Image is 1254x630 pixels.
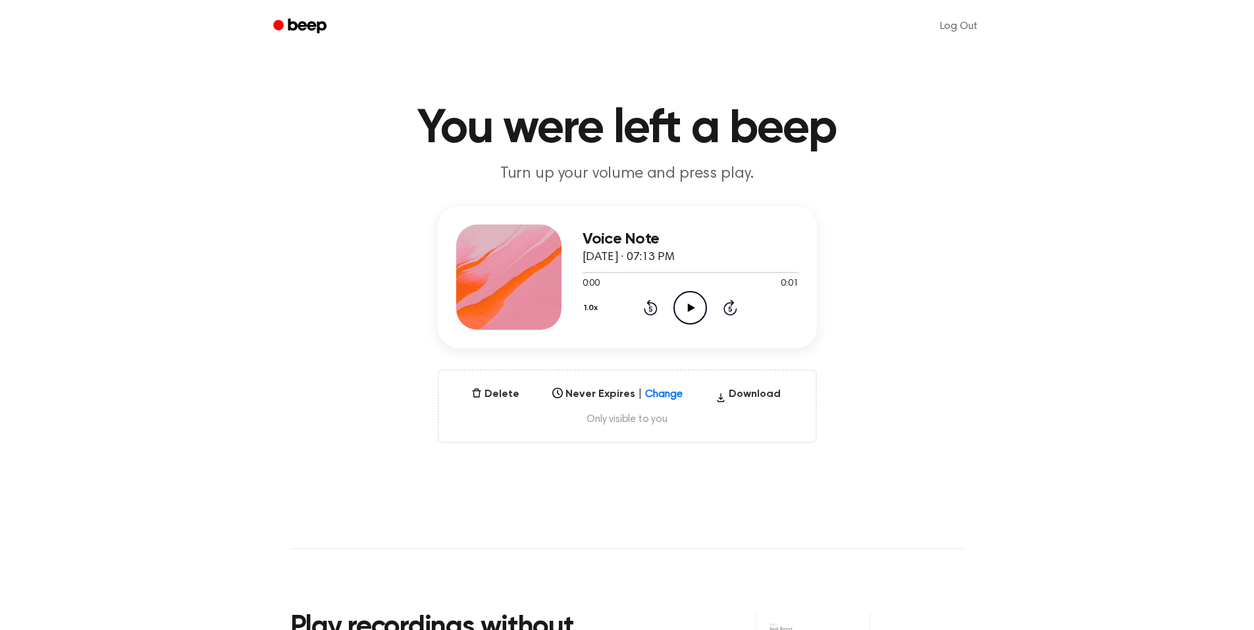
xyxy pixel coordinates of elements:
button: Delete [466,386,525,402]
p: Turn up your volume and press play. [375,163,880,185]
button: Download [710,386,786,407]
a: Log Out [927,11,991,42]
span: [DATE] · 07:13 PM [583,251,675,263]
h3: Voice Note [583,230,798,248]
h1: You were left a beep [290,105,964,153]
a: Beep [264,14,338,39]
span: 0:00 [583,277,600,291]
button: 1.0x [583,297,603,319]
span: 0:01 [781,277,798,291]
span: Only visible to you [455,413,800,426]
